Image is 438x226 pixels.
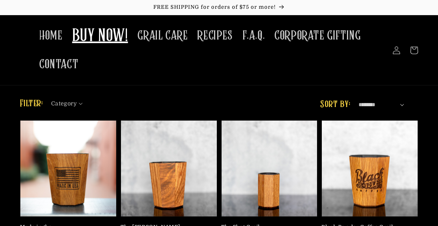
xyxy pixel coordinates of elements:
span: Category [51,99,77,108]
span: CONTACT [39,57,78,72]
a: RECIPES [192,23,237,48]
a: CORPORATE GIFTING [270,23,365,48]
span: BUY NOW! [72,26,128,48]
label: Sort by: [320,100,350,109]
a: GRAIL CARE [133,23,192,48]
span: F.A.Q. [242,28,265,44]
a: HOME [34,23,67,48]
span: RECIPES [197,28,232,44]
a: BUY NOW! [67,21,133,52]
span: CORPORATE GIFTING [274,28,361,44]
span: GRAIL CARE [137,28,188,44]
a: F.A.Q. [238,23,270,48]
summary: Category [51,97,88,106]
span: HOME [39,28,62,44]
h2: Filter: [20,97,43,111]
a: CONTACT [34,52,83,77]
p: FREE SHIPPING for orders of $75 or more! [8,4,430,11]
